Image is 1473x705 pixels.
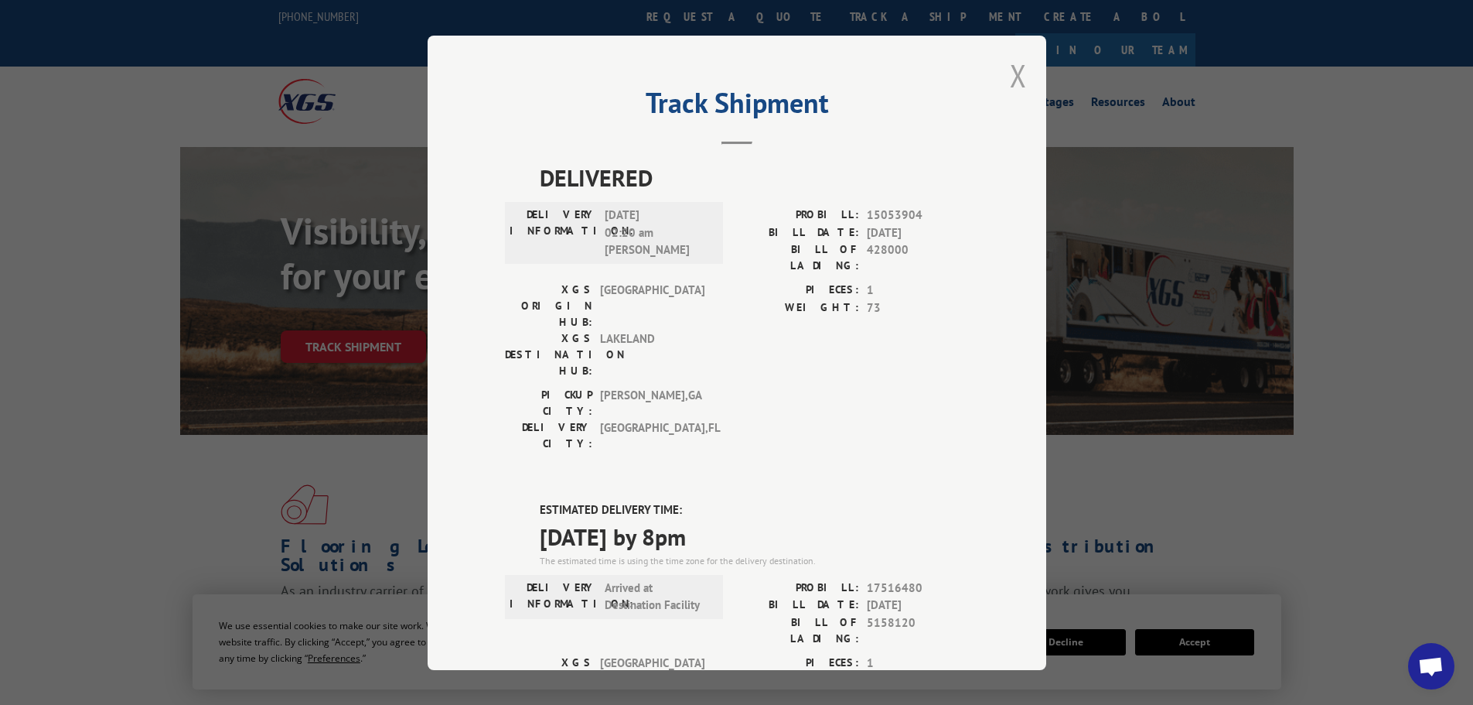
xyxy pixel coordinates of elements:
[605,207,709,259] span: [DATE] 02:20 am [PERSON_NAME]
[540,501,969,519] label: ESTIMATED DELIVERY TIME:
[737,224,859,241] label: BILL DATE:
[505,419,592,452] label: DELIVERY CITY:
[867,579,969,597] span: 17516480
[600,654,704,703] span: [GEOGRAPHIC_DATA]
[867,654,969,672] span: 1
[737,299,859,317] label: WEIGHT:
[867,282,969,299] span: 1
[737,207,859,224] label: PROBILL:
[867,597,969,614] span: [DATE]
[600,419,704,452] span: [GEOGRAPHIC_DATA] , FL
[540,553,969,567] div: The estimated time is using the time zone for the delivery destination.
[605,579,709,614] span: Arrived at Destination Facility
[867,207,969,224] span: 15053904
[540,160,969,195] span: DELIVERED
[510,207,597,259] label: DELIVERY INFORMATION:
[505,654,592,703] label: XGS ORIGIN HUB:
[505,387,592,419] label: PICKUP CITY:
[867,241,969,274] span: 428000
[505,282,592,330] label: XGS ORIGIN HUB:
[1408,643,1454,690] a: Open chat
[600,330,704,379] span: LAKELAND
[737,579,859,597] label: PROBILL:
[737,597,859,614] label: BILL DATE:
[867,614,969,646] span: 5158120
[600,282,704,330] span: [GEOGRAPHIC_DATA]
[600,387,704,419] span: [PERSON_NAME] , GA
[505,92,969,121] h2: Track Shipment
[510,579,597,614] label: DELIVERY INFORMATION:
[867,299,969,317] span: 73
[737,614,859,646] label: BILL OF LADING:
[867,224,969,241] span: [DATE]
[1010,55,1027,96] button: Close modal
[737,241,859,274] label: BILL OF LADING:
[540,518,969,553] span: [DATE] by 8pm
[737,282,859,299] label: PIECES:
[737,654,859,672] label: PIECES:
[505,330,592,379] label: XGS DESTINATION HUB:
